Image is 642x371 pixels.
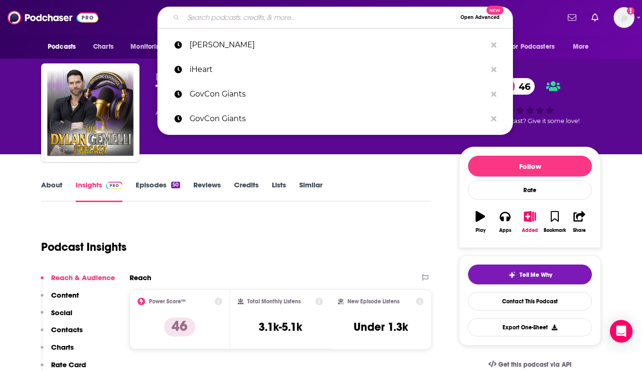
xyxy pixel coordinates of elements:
span: For Podcasters [509,40,555,53]
button: tell me why sparkleTell Me Why [468,265,592,284]
a: Similar [299,180,322,202]
span: New [486,6,503,15]
button: Apps [493,205,517,239]
p: 46 [164,318,195,336]
button: Social [41,308,72,326]
button: Contacts [41,325,83,343]
a: Lists [272,180,286,202]
span: Open Advanced [460,15,500,20]
span: More [573,40,589,53]
button: Reach & Audience [41,273,115,291]
p: Social [51,308,72,317]
button: Bookmark [542,205,567,239]
a: InsightsPodchaser Pro [76,180,122,202]
button: Open AdvancedNew [456,12,504,23]
div: 50 [171,182,180,188]
h2: Total Monthly Listens [247,298,301,305]
button: Show profile menu [614,7,634,28]
div: 46Good podcast? Give it some love! [459,72,601,131]
a: Charts [87,38,119,56]
a: Contact This Podcast [468,292,592,310]
span: Podcasts [48,40,76,53]
button: Export One-Sheet [468,318,592,336]
span: Tell Me Why [520,271,552,279]
svg: Add a profile image [627,7,634,15]
div: A podcast [156,107,336,118]
span: Charts [93,40,113,53]
a: About [41,180,62,202]
p: GovCon Giants [190,82,486,106]
img: User Profile [614,7,634,28]
div: Play [476,228,486,233]
span: [PERSON_NAME] [156,72,223,81]
button: open menu [124,38,176,56]
img: Podchaser - Follow, Share and Rate Podcasts [8,9,98,26]
button: Share [567,205,592,239]
a: Reviews [193,180,221,202]
a: Episodes50 [136,180,180,202]
button: Play [468,205,493,239]
a: iHeart [157,57,513,82]
div: Added [522,228,538,233]
img: Podchaser Pro [106,182,122,189]
button: open menu [41,38,88,56]
div: Apps [499,228,512,233]
a: GovCon Giants [157,106,513,131]
button: open menu [566,38,601,56]
a: GovCon Giants [157,82,513,106]
a: 46 [500,78,535,95]
span: Logged in as megcassidy [614,7,634,28]
a: [PERSON_NAME] [157,33,513,57]
h2: Power Score™ [149,298,186,305]
input: Search podcasts, credits, & more... [183,10,456,25]
div: Rate [468,180,592,200]
p: Dylan Gemelli [190,33,486,57]
p: Reach & Audience [51,273,115,282]
h3: Under 1.3k [354,320,408,334]
img: tell me why sparkle [508,271,516,279]
p: Content [51,291,79,300]
button: Charts [41,343,74,360]
a: Show notifications dropdown [564,9,580,26]
img: The Dylan Gemelli Podcast [43,65,138,160]
h1: Podcast Insights [41,240,127,254]
button: open menu [503,38,568,56]
div: Search podcasts, credits, & more... [157,7,513,28]
h2: New Episode Listens [347,298,399,305]
button: Added [518,205,542,239]
p: iHeart [190,57,486,82]
p: Contacts [51,325,83,334]
a: Show notifications dropdown [588,9,602,26]
a: Credits [234,180,259,202]
p: GovCon Giants [190,106,486,131]
div: Open Intercom Messenger [610,320,633,343]
span: 46 [509,78,535,95]
button: Follow [468,156,592,177]
span: Monitoring [130,40,164,53]
p: Rate Card [51,360,86,369]
span: Get this podcast via API [498,361,572,369]
button: Content [41,291,79,308]
h3: 3.1k-5.1k [259,320,302,334]
div: Bookmark [544,228,566,233]
p: Charts [51,343,74,352]
h2: Reach [130,273,151,282]
div: Share [573,228,586,233]
span: Good podcast? Give it some love! [480,117,580,124]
